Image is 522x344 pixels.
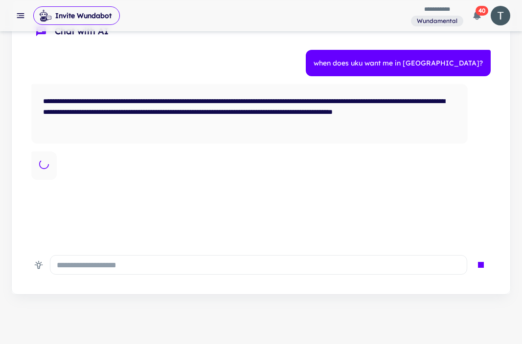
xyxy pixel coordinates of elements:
[314,58,483,68] p: when does uku want me in [GEOGRAPHIC_DATA]?
[491,6,510,25] img: photoURL
[467,6,487,25] button: 40
[31,258,46,272] button: Sample prompts
[55,24,487,38] span: Chat with AI
[411,15,463,27] span: You are a member of this workspace. Contact your workspace owner for assistance.
[413,17,461,25] span: Wundamental
[33,6,120,25] span: Invite Wundabot to record a meeting
[33,6,120,25] button: Invite Wundabot
[476,6,488,16] span: 40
